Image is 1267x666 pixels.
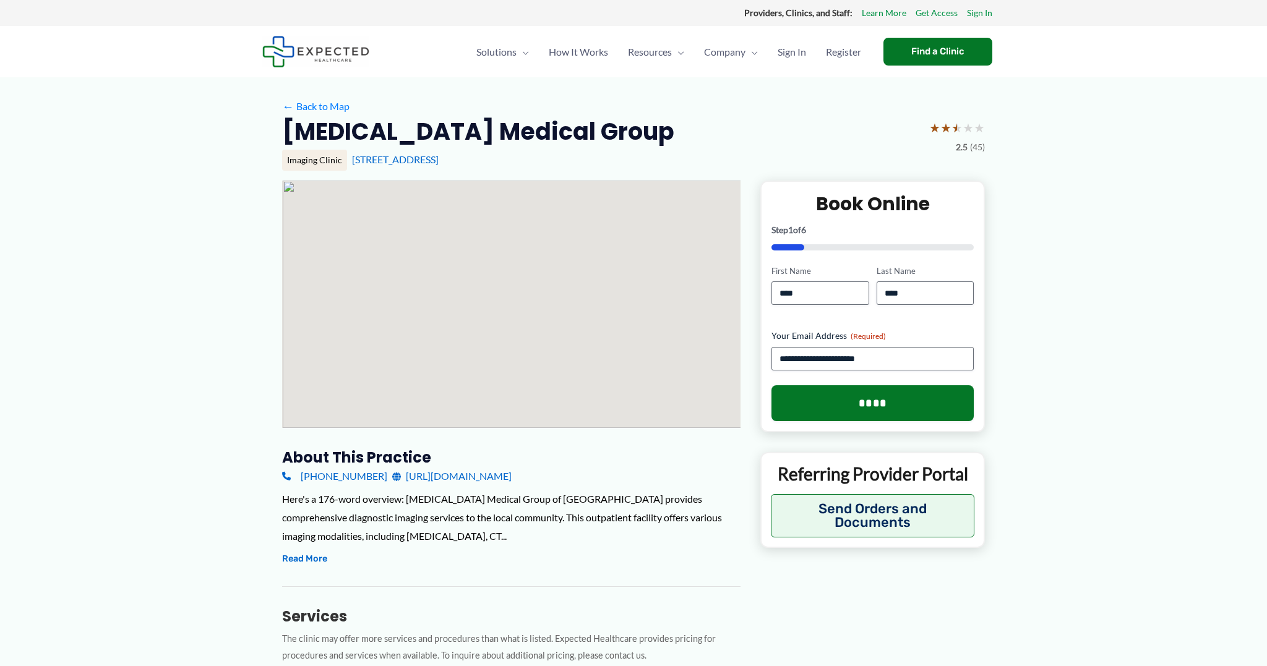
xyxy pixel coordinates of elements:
span: Company [704,30,745,74]
p: The clinic may offer more services and procedures than what is listed. Expected Healthcare provid... [282,631,741,664]
a: Get Access [916,5,958,21]
button: Read More [282,552,327,566]
a: How It Works [539,30,618,74]
span: Sign In [778,30,806,74]
div: Here's a 176-word overview: [MEDICAL_DATA] Medical Group of [GEOGRAPHIC_DATA] provides comprehens... [282,490,741,545]
p: Step of [771,226,974,234]
span: ← [282,100,294,112]
a: [URL][DOMAIN_NAME] [392,467,512,485]
span: (Required) [851,331,886,341]
h2: Book Online [771,192,974,216]
a: [STREET_ADDRESS] [352,153,439,165]
span: 2.5 [956,139,968,155]
div: Imaging Clinic [282,150,347,171]
span: ★ [951,116,963,139]
span: Menu Toggle [517,30,529,74]
p: Referring Provider Portal [771,463,974,485]
span: Menu Toggle [672,30,684,74]
span: ★ [963,116,974,139]
label: Your Email Address [771,330,974,342]
span: ★ [940,116,951,139]
a: Sign In [967,5,992,21]
span: ★ [974,116,985,139]
label: First Name [771,265,869,277]
h2: [MEDICAL_DATA] Medical Group [282,116,674,147]
a: ResourcesMenu Toggle [618,30,694,74]
span: Register [826,30,861,74]
a: Register [816,30,871,74]
nav: Primary Site Navigation [466,30,871,74]
span: How It Works [549,30,608,74]
label: Last Name [877,265,974,277]
span: ★ [929,116,940,139]
span: Solutions [476,30,517,74]
h3: About this practice [282,448,741,467]
span: Resources [628,30,672,74]
button: Send Orders and Documents [771,494,974,537]
a: Sign In [768,30,816,74]
a: Learn More [862,5,906,21]
a: SolutionsMenu Toggle [466,30,539,74]
a: CompanyMenu Toggle [694,30,768,74]
span: (45) [970,139,985,155]
span: 6 [801,224,806,235]
a: ←Back to Map [282,97,350,116]
span: 1 [788,224,793,235]
a: [PHONE_NUMBER] [282,467,387,485]
h3: Services [282,607,741,626]
strong: Providers, Clinics, and Staff: [744,7,853,18]
a: Find a Clinic [883,38,992,66]
span: Menu Toggle [745,30,758,74]
img: Expected Healthcare Logo - side, dark font, small [262,36,369,67]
